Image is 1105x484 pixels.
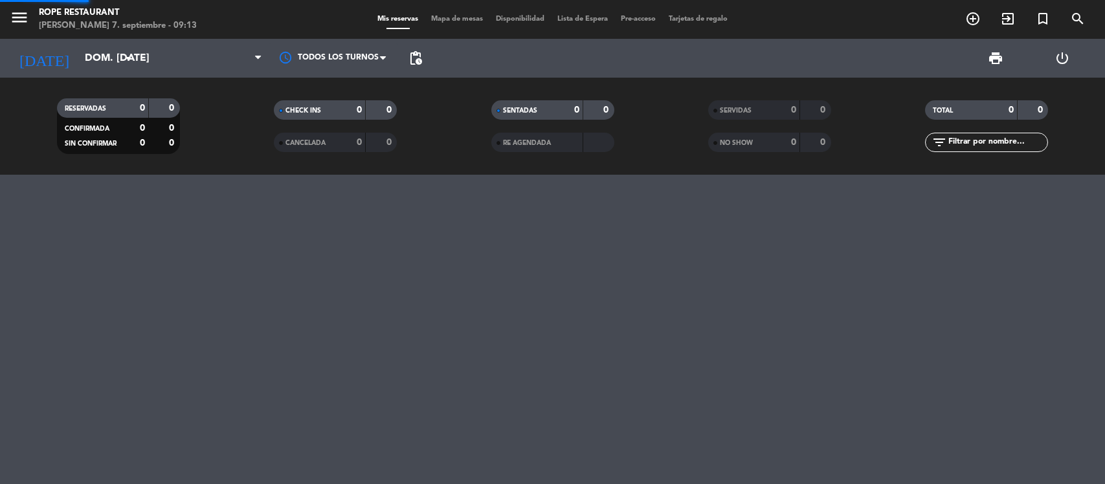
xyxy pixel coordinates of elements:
[425,16,489,23] span: Mapa de mesas
[65,140,117,147] span: SIN CONFIRMAR
[1055,50,1070,66] i: power_settings_new
[65,126,109,132] span: CONFIRMADA
[720,140,753,146] span: NO SHOW
[357,105,362,115] strong: 0
[933,107,953,114] span: TOTAL
[947,135,1047,149] input: Filtrar por nombre...
[169,124,177,133] strong: 0
[1035,11,1051,27] i: turned_in_not
[10,44,78,72] i: [DATE]
[10,8,29,27] i: menu
[662,16,734,23] span: Tarjetas de regalo
[820,138,828,147] strong: 0
[1000,11,1016,27] i: exit_to_app
[120,50,136,66] i: arrow_drop_down
[39,19,197,32] div: [PERSON_NAME] 7. septiembre - 09:13
[489,16,551,23] span: Disponibilidad
[386,105,394,115] strong: 0
[371,16,425,23] span: Mis reservas
[140,124,145,133] strong: 0
[1070,11,1086,27] i: search
[169,104,177,113] strong: 0
[614,16,662,23] span: Pre-acceso
[791,138,796,147] strong: 0
[720,107,752,114] span: SERVIDAS
[169,138,177,148] strong: 0
[39,6,197,19] div: Rope restaurant
[357,138,362,147] strong: 0
[932,135,947,150] i: filter_list
[140,138,145,148] strong: 0
[603,105,611,115] strong: 0
[10,8,29,32] button: menu
[503,140,551,146] span: RE AGENDADA
[386,138,394,147] strong: 0
[285,140,326,146] span: CANCELADA
[65,105,106,112] span: RESERVADAS
[791,105,796,115] strong: 0
[820,105,828,115] strong: 0
[1038,105,1045,115] strong: 0
[551,16,614,23] span: Lista de Espera
[285,107,321,114] span: CHECK INS
[988,50,1003,66] span: print
[408,50,423,66] span: pending_actions
[1009,105,1014,115] strong: 0
[1029,39,1095,78] div: LOG OUT
[140,104,145,113] strong: 0
[574,105,579,115] strong: 0
[965,11,981,27] i: add_circle_outline
[503,107,537,114] span: SENTADAS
